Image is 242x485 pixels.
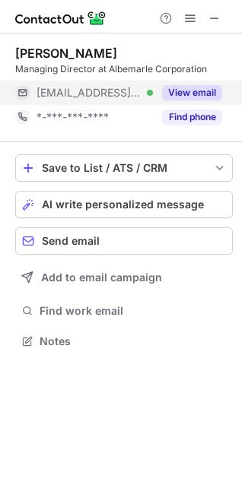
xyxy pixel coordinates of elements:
span: Send email [42,235,100,247]
button: Reveal Button [162,109,222,125]
span: AI write personalized message [42,198,204,211]
span: [EMAIL_ADDRESS][DOMAIN_NAME] [37,86,142,100]
div: Managing Director at Albemarle Corporation [15,62,233,76]
button: AI write personalized message [15,191,233,218]
span: Notes [40,334,227,348]
span: Find work email [40,304,227,318]
button: Send email [15,227,233,255]
div: Save to List / ATS / CRM [42,162,206,174]
div: [PERSON_NAME] [15,46,117,61]
button: Find work email [15,300,233,322]
button: Notes [15,331,233,352]
button: Reveal Button [162,85,222,100]
button: Add to email campaign [15,264,233,291]
img: ContactOut v5.3.10 [15,9,107,27]
button: save-profile-one-click [15,154,233,182]
span: Add to email campaign [41,271,162,284]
